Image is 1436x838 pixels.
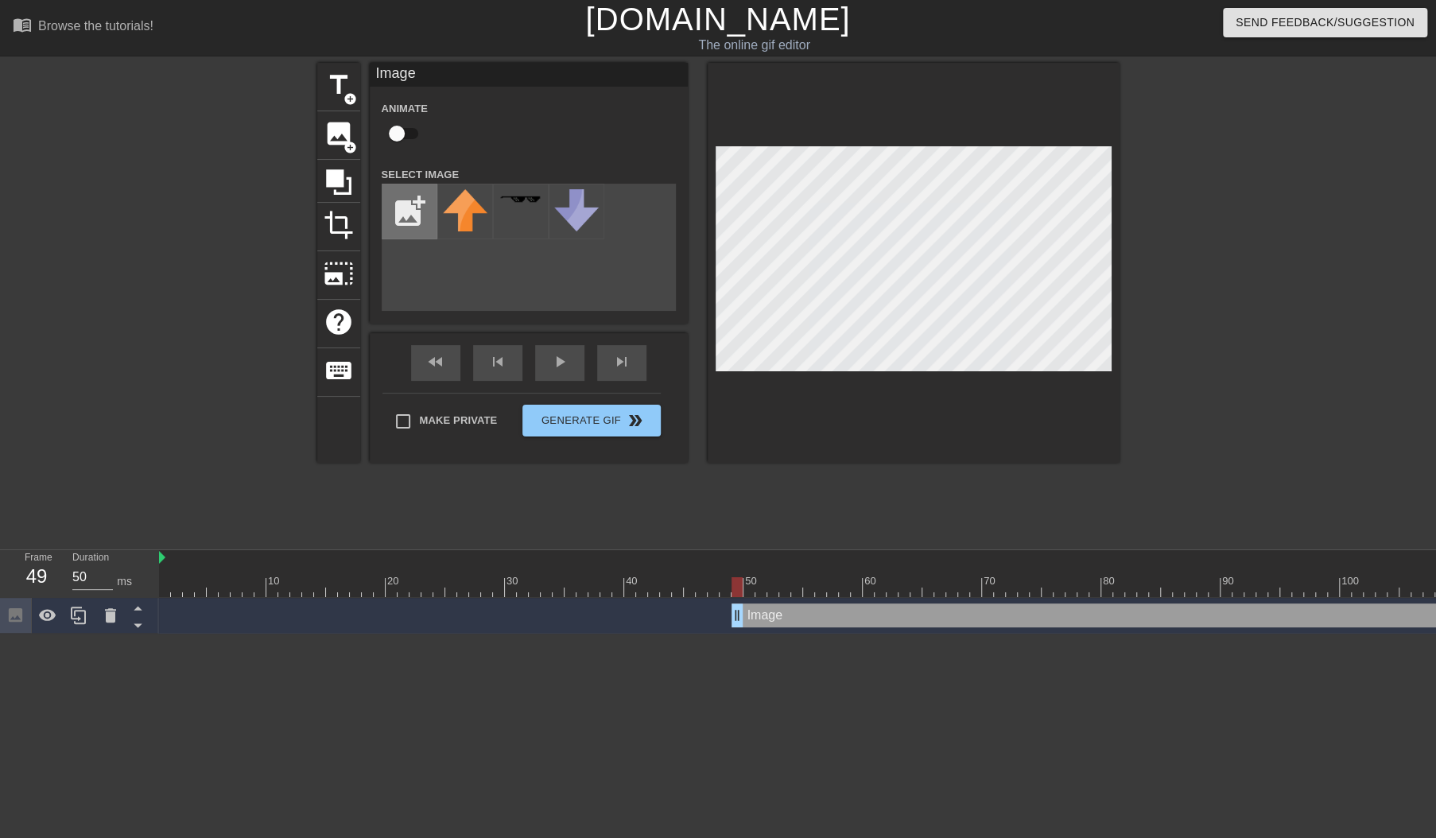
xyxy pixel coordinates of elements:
span: add_circle [343,141,357,154]
button: Generate Gif [522,405,660,436]
div: 30 [506,573,521,589]
div: 60 [864,573,879,589]
span: photo_size_select_large [324,258,354,289]
a: Browse the tutorials! [13,15,153,40]
a: [DOMAIN_NAME] [585,2,850,37]
span: play_arrow [550,352,569,371]
div: 90 [1222,573,1236,589]
div: ms [117,573,132,590]
div: 80 [1103,573,1117,589]
div: Browse the tutorials! [38,19,153,33]
div: 40 [626,573,640,589]
div: Frame [13,550,60,596]
span: double_arrow [626,411,645,430]
label: Duration [72,553,109,563]
img: downvote.png [554,189,599,231]
span: Send Feedback/Suggestion [1236,13,1415,33]
div: 50 [745,573,759,589]
span: title [324,70,354,100]
span: keyboard [324,355,354,386]
img: upvote.png [443,189,487,231]
div: The online gif editor [487,36,1022,55]
div: 49 [25,562,49,591]
div: 10 [268,573,282,589]
span: Make Private [420,413,498,429]
span: drag_handle [729,607,745,623]
span: Generate Gif [529,411,654,430]
span: help [324,307,354,337]
button: Send Feedback/Suggestion [1223,8,1427,37]
span: skip_previous [488,352,507,371]
span: skip_next [612,352,631,371]
span: menu_book [13,15,32,34]
div: 70 [984,573,998,589]
span: add_circle [343,92,357,106]
img: deal-with-it.png [499,195,543,204]
div: Image [370,63,688,87]
span: fast_rewind [426,352,445,371]
label: Animate [382,101,428,117]
span: image [324,118,354,149]
span: crop [324,210,354,240]
div: 20 [387,573,402,589]
div: 100 [1341,573,1361,589]
label: Select Image [382,167,460,183]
